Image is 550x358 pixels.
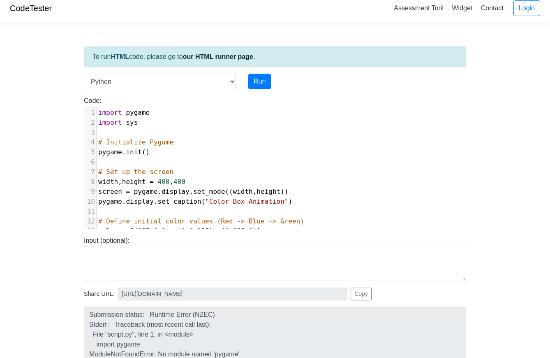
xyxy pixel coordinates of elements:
[391,1,447,15] a: Assessment Tool
[84,290,115,299] span: Share URL:
[84,118,96,128] div: 2
[98,217,304,225] span: # Define initial color values (Red -> Blue -> Green)
[98,178,118,186] span: width
[84,197,96,207] div: 10
[233,188,253,195] span: width
[248,74,271,89] button: Run
[84,108,96,118] div: 1
[478,1,507,15] a: Contact
[351,288,372,300] button: Copy
[150,178,154,186] span: =
[154,227,158,235] span: 0
[162,227,166,235] span: 0
[448,1,476,15] a: Widget
[118,288,347,300] input: No share available yet
[162,188,189,195] span: display
[205,198,288,205] span: "Color Box Animation"
[233,227,245,235] span: 255
[78,236,472,281] div: Input (optional):
[249,227,253,235] span: 0
[225,227,229,235] span: 0
[98,119,122,126] span: import
[158,198,201,205] span: set_caption
[84,157,96,167] div: 6
[513,0,540,16] a: Login
[173,178,185,186] span: 400
[98,227,122,235] span: colors
[193,188,225,195] span: set_mode
[197,227,209,235] span: 255
[98,227,261,235] span: [( , , ), ( , , ), ( , , )]
[98,198,122,205] span: pygame
[98,109,122,116] span: import
[98,198,292,205] span: . . ( )
[78,96,472,229] div: Code:
[98,138,173,146] span: # Initialize Pygame
[138,227,150,235] span: 255
[126,119,138,126] span: sys
[84,187,96,197] div: 9
[98,168,173,176] span: # Set up the screen
[111,53,129,60] strong: HTML
[181,227,185,235] span: 0
[84,216,96,226] div: 12
[10,4,52,13] a: CodeTester
[183,53,253,60] a: our HTML runner page
[98,188,122,195] span: screen
[84,137,96,147] div: 4
[189,227,194,235] span: 0
[122,178,146,186] span: height
[84,167,96,177] div: 7
[84,147,96,157] div: 5
[98,178,185,186] span: , ,
[84,207,96,216] div: 11
[126,109,150,116] span: pygame
[98,188,289,195] span: . . (( , ))
[84,177,96,187] div: 8
[257,188,280,195] span: height
[134,188,158,195] span: pygame
[84,128,96,137] div: 3
[126,198,153,205] span: display
[126,227,130,235] span: =
[98,148,150,156] span: . ()
[84,226,96,236] div: 13
[126,188,130,195] span: =
[158,178,170,186] span: 400
[98,148,122,156] span: pygame
[126,148,142,156] span: init
[84,46,466,67] div: To run code, please go to .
